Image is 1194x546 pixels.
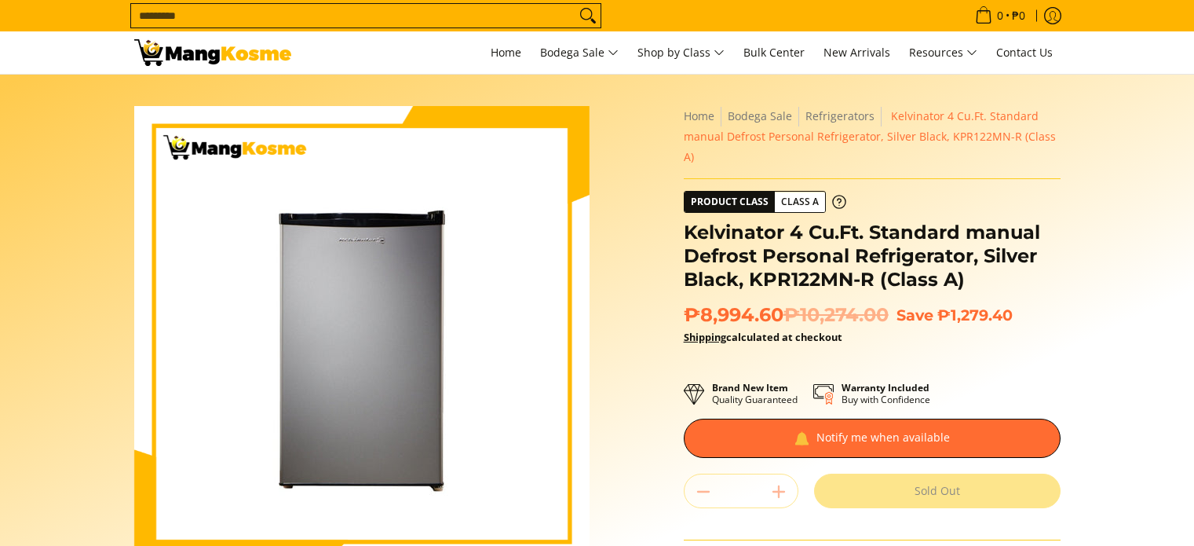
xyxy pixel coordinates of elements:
strong: Brand New Item [712,381,788,394]
p: Buy with Confidence [842,382,930,405]
span: Bulk Center [743,45,805,60]
a: Home [684,108,714,123]
p: Quality Guaranteed [712,382,798,405]
a: Bodega Sale [532,31,626,74]
span: Save [896,306,933,324]
span: New Arrivals [823,45,890,60]
span: • [970,7,1030,24]
a: Shipping [684,330,726,344]
a: Product Class Class A [684,191,846,213]
a: Resources [901,31,985,74]
span: Contact Us [996,45,1053,60]
span: ₱8,994.60 [684,303,889,327]
del: ₱10,274.00 [783,303,889,327]
span: Kelvinator 4 Cu.Ft. Standard manual Defrost Personal Refrigerator, Silver Black, KPR122MN-R (Clas... [684,108,1056,164]
nav: Main Menu [307,31,1061,74]
a: Refrigerators [805,108,875,123]
a: Contact Us [988,31,1061,74]
img: Kelvinator 4 Cu.Ft. Standard manual Defrost Personal Refrigerator, Sil | Mang Kosme [134,39,291,66]
span: Bodega Sale [540,43,619,63]
h1: Kelvinator 4 Cu.Ft. Standard manual Defrost Personal Refrigerator, Silver Black, KPR122MN-R (Clas... [684,221,1061,291]
a: Shop by Class [630,31,732,74]
strong: calculated at checkout [684,330,842,344]
a: Bodega Sale [728,108,792,123]
button: Search [575,4,601,27]
strong: Warranty Included [842,381,929,394]
span: Home [491,45,521,60]
a: Home [483,31,529,74]
span: Shop by Class [637,43,725,63]
a: New Arrivals [816,31,898,74]
span: ₱0 [1010,10,1028,21]
nav: Breadcrumbs [684,106,1061,167]
span: Resources [909,43,977,63]
span: 0 [995,10,1006,21]
a: Bulk Center [736,31,812,74]
span: ₱1,279.40 [937,306,1013,324]
span: Product Class [685,192,775,212]
span: Class A [775,192,825,212]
